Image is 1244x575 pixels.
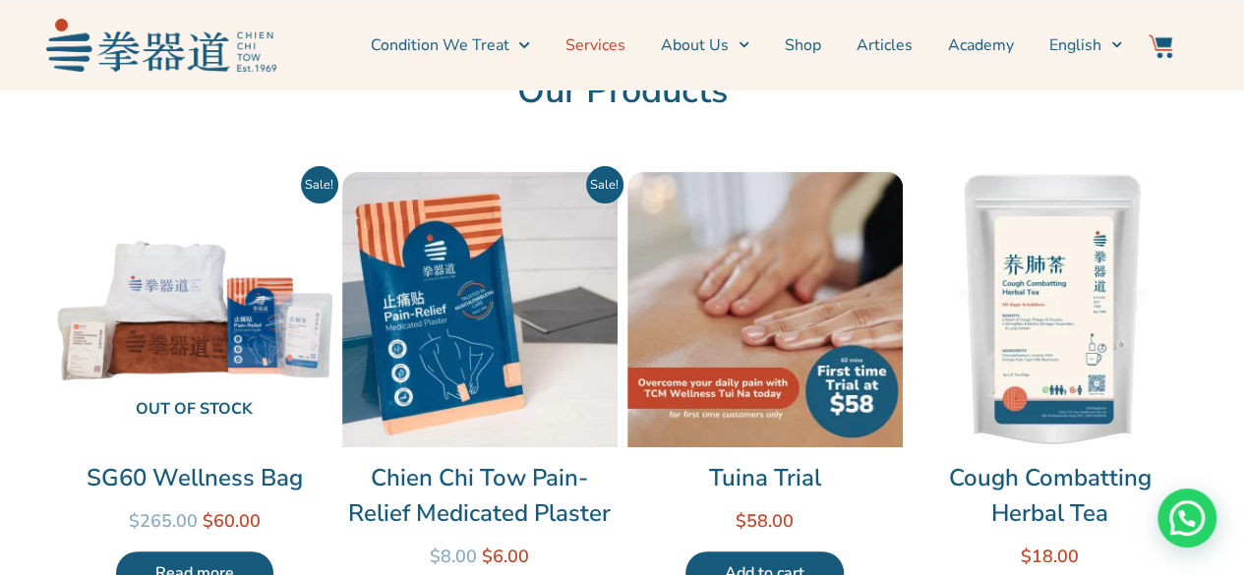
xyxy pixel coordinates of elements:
[1149,34,1172,58] img: Website Icon-03
[1021,545,1032,568] span: $
[913,172,1188,447] img: Cough Combatting Herbal Tea
[430,545,477,568] bdi: 8.00
[129,509,198,533] bdi: 265.00
[57,172,332,447] img: SG60 Wellness Bag
[129,509,140,533] span: $
[57,172,332,447] a: Out of stock
[342,172,618,447] img: Chien Chi Tow Pain-Relief Medicated Plaster
[627,172,903,447] img: Tuina Trial
[482,545,493,568] span: $
[785,21,821,70] a: Shop
[57,460,332,495] a: SG60 Wellness Bag
[370,21,529,70] a: Condition We Treat
[430,545,441,568] span: $
[342,460,618,531] a: Chien Chi Tow Pain-Relief Medicated Plaster
[857,21,913,70] a: Articles
[57,70,1188,113] h2: Our Products
[913,460,1188,531] a: Cough Combatting Herbal Tea
[736,509,746,533] span: $
[203,509,213,533] span: $
[286,21,1122,70] nav: Menu
[301,166,338,203] span: Sale!
[1049,21,1122,70] a: English
[736,509,794,533] bdi: 58.00
[661,21,749,70] a: About Us
[1049,33,1101,57] span: English
[203,509,261,533] bdi: 60.00
[586,166,623,203] span: Sale!
[73,389,317,431] span: Out of stock
[1021,545,1079,568] bdi: 18.00
[565,21,625,70] a: Services
[627,460,903,495] a: Tuina Trial
[482,545,529,568] bdi: 6.00
[948,21,1014,70] a: Academy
